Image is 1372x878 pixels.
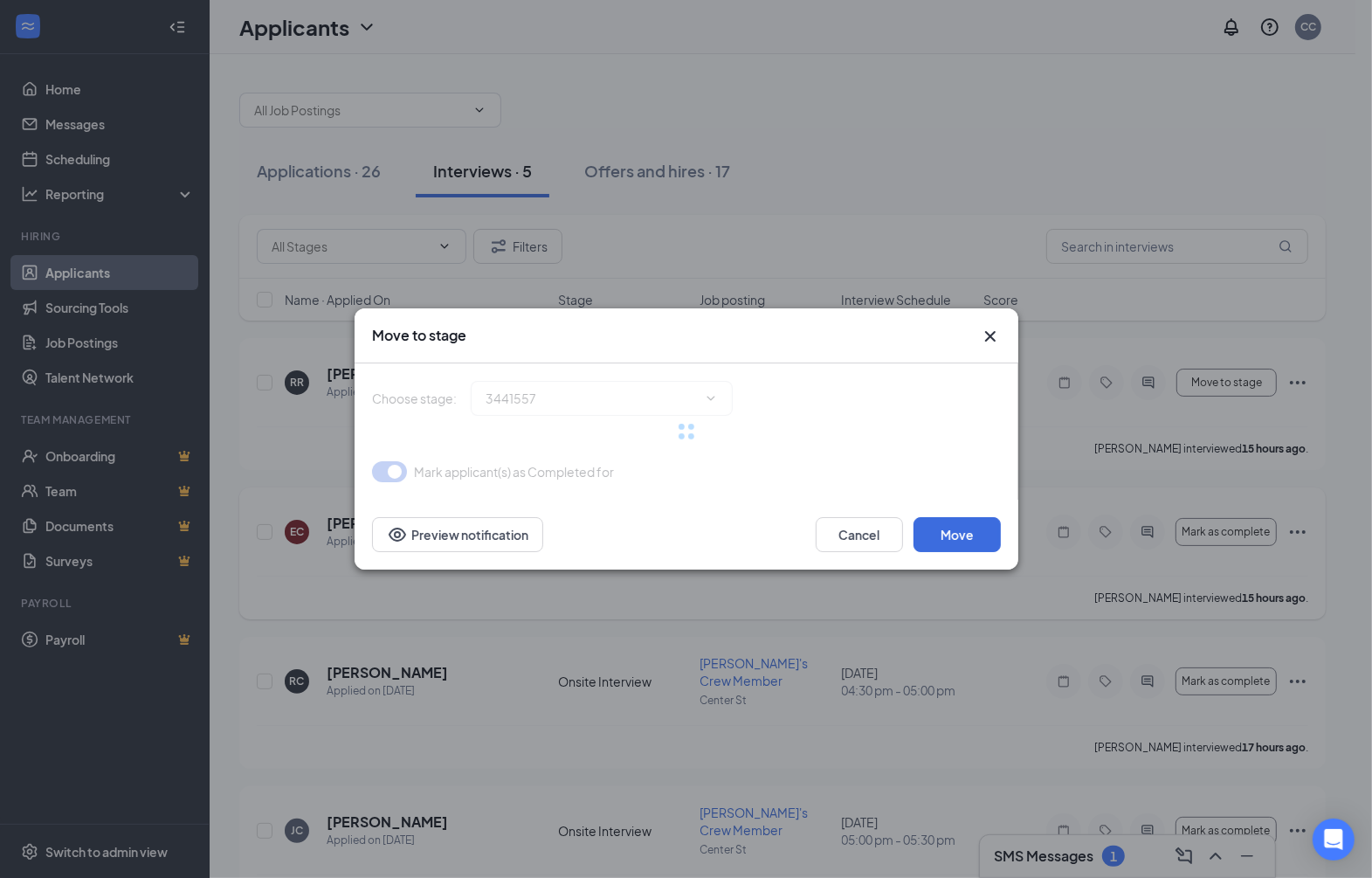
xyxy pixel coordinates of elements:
[980,326,1001,347] svg: Cross
[816,517,903,552] button: Cancel
[372,326,466,345] h3: Move to stage
[387,524,408,545] svg: Eye
[1313,819,1355,861] div: Open Intercom Messenger
[372,517,543,552] button: Preview notificationEye
[914,517,1001,552] button: Move
[980,326,1001,347] button: Close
